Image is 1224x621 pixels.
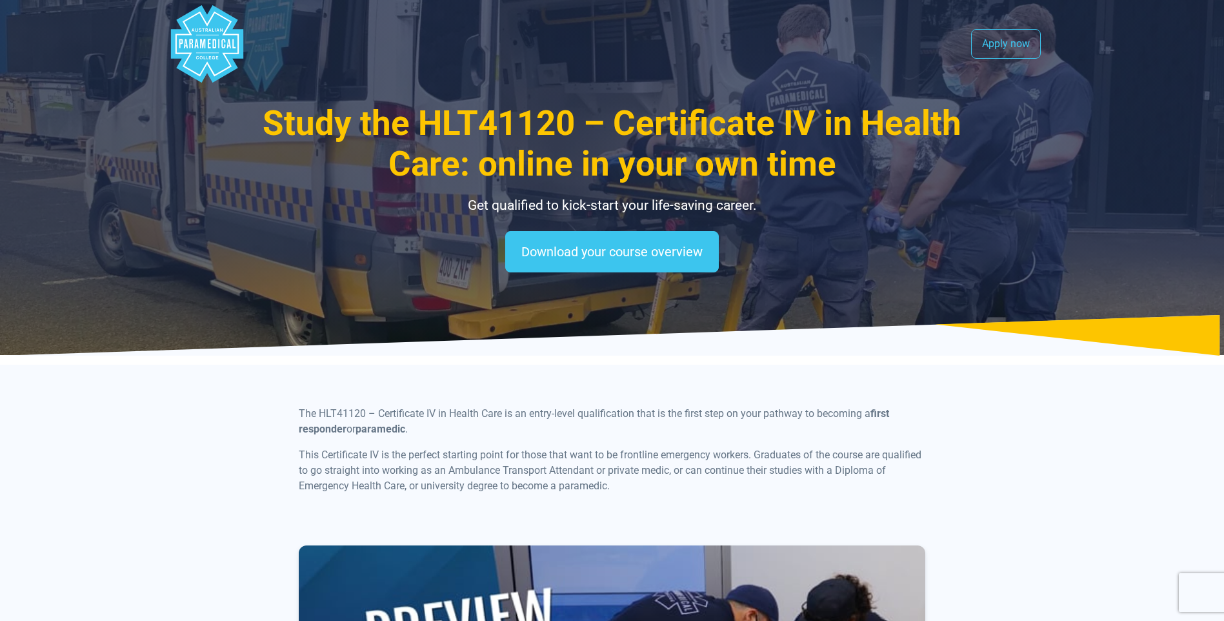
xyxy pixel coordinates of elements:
[346,423,356,435] span: or
[356,423,405,435] b: paramedic
[263,103,961,184] span: Study the HLT41120 – Certificate IV in Health Care: online in your own time
[405,423,408,435] span: .
[168,5,246,83] div: Australian Paramedical College
[299,449,921,492] span: This Certificate IV is the perfect starting point for those that want to be frontline emergency w...
[971,29,1041,59] a: Apply now
[299,407,870,420] span: The HLT41120 – Certificate IV in Health Care is an entry-level qualification that is the first st...
[468,198,757,213] span: Get qualified to kick-start your life-saving career.
[505,231,719,272] a: Download your course overview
